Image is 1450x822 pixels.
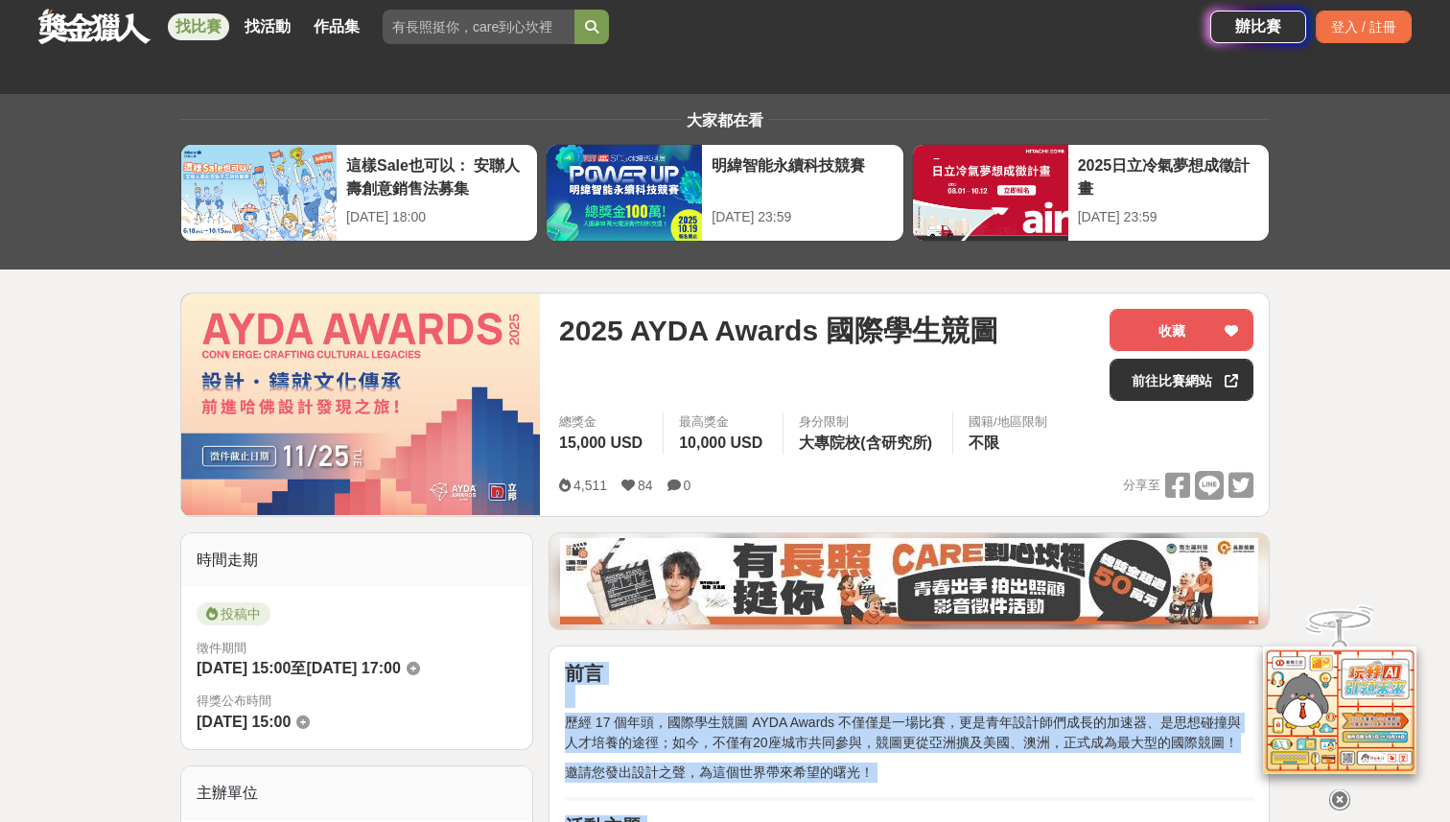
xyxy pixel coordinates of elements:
[197,641,246,655] span: 徵件期間
[969,412,1047,432] div: 國籍/地區限制
[1110,309,1253,351] button: 收藏
[180,144,538,242] a: 這樣Sale也可以： 安聯人壽創意銷售法募集[DATE] 18:00
[679,412,767,432] span: 最高獎金
[346,154,527,198] div: 這樣Sale也可以： 安聯人壽創意銷售法募集
[1210,11,1306,43] a: 辦比賽
[565,764,874,780] span: 邀請您發出設計之聲，為這個世界帶來希望的曙光！
[684,478,691,493] span: 0
[237,13,298,40] a: 找活動
[181,766,532,820] div: 主辦單位
[181,294,540,515] img: Cover Image
[306,13,367,40] a: 作品集
[197,602,270,625] span: 投稿中
[712,154,893,198] div: 明緯智能永續科技競賽
[383,10,574,44] input: 有長照挺你，care到心坎裡！青春出手，拍出照顧 影音徵件活動
[197,692,517,711] span: 得獎公布時間
[197,660,291,676] span: [DATE] 15:00
[559,412,647,432] span: 總獎金
[1078,207,1259,227] div: [DATE] 23:59
[560,538,1258,624] img: 35ad34ac-3361-4bcf-919e-8d747461931d.jpg
[559,434,643,451] span: 15,000 USD
[1263,646,1416,774] img: d2146d9a-e6f6-4337-9592-8cefde37ba6b.png
[306,660,400,676] span: [DATE] 17:00
[912,144,1270,242] a: 2025日立冷氣夢想成徵計畫[DATE] 23:59
[799,412,937,432] div: 身分限制
[565,715,1241,750] span: 歷經 17 個年頭，國際學生競圖 AYDA Awards 不僅僅是一場比賽，更是青年設計師們成長的加速器、是思想碰撞與人才培養的途徑；如今，不僅有20座城市共同參與，競圖更從亞洲擴及美國、澳洲，...
[1078,154,1259,198] div: 2025日立冷氣夢想成徵計畫
[181,533,532,587] div: 時間走期
[291,660,306,676] span: 至
[679,434,762,451] span: 10,000 USD
[638,478,653,493] span: 84
[1110,359,1253,401] a: 前往比賽網站
[969,434,999,451] span: 不限
[168,13,229,40] a: 找比賽
[346,207,527,227] div: [DATE] 18:00
[1316,11,1412,43] div: 登入 / 註冊
[197,714,291,730] span: [DATE] 15:00
[799,434,932,451] span: 大專院校(含研究所)
[573,478,607,493] span: 4,511
[712,207,893,227] div: [DATE] 23:59
[565,663,603,684] strong: 前言
[1123,471,1160,500] span: 分享至
[559,309,998,352] span: 2025 AYDA Awards 國際學生競圖
[546,144,903,242] a: 明緯智能永續科技競賽[DATE] 23:59
[682,112,768,129] span: 大家都在看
